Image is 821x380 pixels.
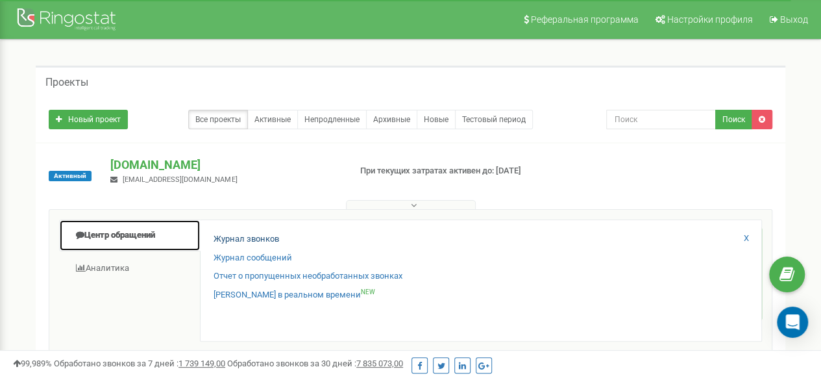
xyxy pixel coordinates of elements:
[417,110,456,129] a: Новые
[59,220,201,251] a: Центр обращений
[715,110,752,129] button: Поиск
[247,110,298,129] a: Активные
[178,359,225,368] u: 1 739 149,00
[49,110,128,129] a: Новый проект
[214,252,292,264] a: Журнал сообщений
[777,307,808,338] div: Open Intercom Messenger
[531,14,639,25] span: Реферальная программа
[123,175,237,184] span: [EMAIL_ADDRESS][DOMAIN_NAME]
[780,14,808,25] span: Выход
[54,359,225,368] span: Обработано звонков за 7 дней :
[455,110,533,129] a: Тестовый период
[667,14,753,25] span: Настройки профиля
[110,157,339,173] p: [DOMAIN_NAME]
[49,171,92,181] span: Активный
[188,110,248,129] a: Все проекты
[227,359,403,368] span: Обработано звонков за 30 дней :
[214,233,279,246] a: Журнал звонков
[361,288,375,296] sup: NEW
[297,110,367,129] a: Непродленные
[366,110,417,129] a: Архивные
[214,289,375,301] a: [PERSON_NAME] в реальном времениNEW
[45,77,88,88] h5: Проекты
[13,359,52,368] span: 99,989%
[356,359,403,368] u: 7 835 073,00
[744,233,749,245] a: X
[360,165,526,177] p: При текущих затратах активен до: [DATE]
[214,270,402,283] a: Отчет о пропущенных необработанных звонках
[606,110,716,129] input: Поиск
[59,253,201,285] a: Аналитика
